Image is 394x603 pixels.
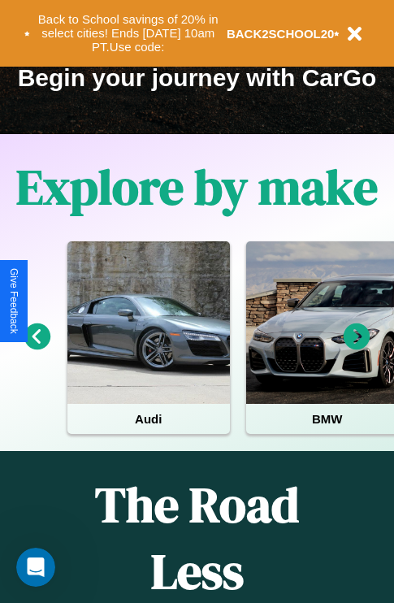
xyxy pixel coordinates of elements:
[8,268,19,334] div: Give Feedback
[16,548,55,587] iframe: Intercom live chat
[30,8,227,59] button: Back to School savings of 20% in select cities! Ends [DATE] 10am PT.Use code:
[227,27,335,41] b: BACK2SCHOOL20
[67,404,230,434] h4: Audi
[16,154,378,220] h1: Explore by make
